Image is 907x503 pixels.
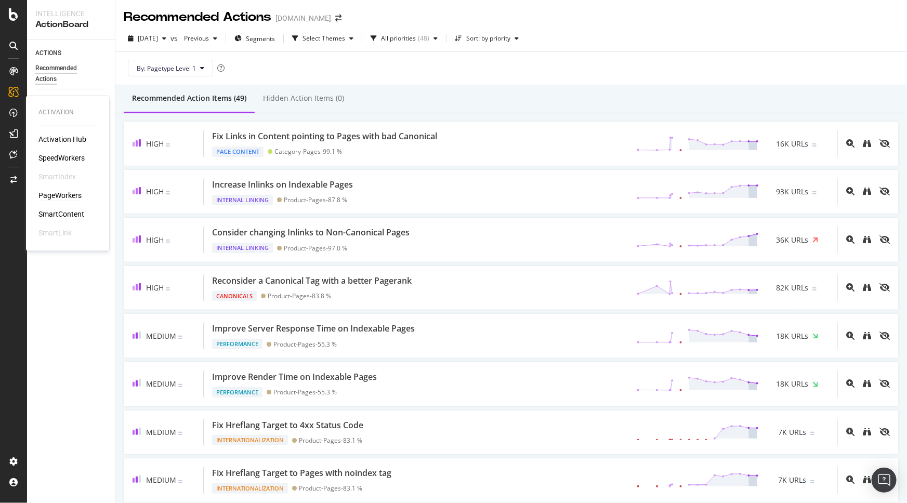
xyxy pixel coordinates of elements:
a: binoculars [863,187,871,196]
div: Product-Pages - 87.8 % [284,196,347,204]
div: Product-Pages - 83.8 % [268,292,331,300]
span: High [146,283,164,293]
span: Medium [146,475,176,485]
div: Hidden Action Items (0) [263,93,344,103]
div: magnifying-glass-plus [846,139,855,148]
div: Consider changing Inlinks to Non-Canonical Pages [212,227,410,239]
a: GUIDANCE PAGES [35,94,108,104]
div: ( 48 ) [418,35,429,42]
div: SmartLink [38,228,72,239]
div: Open Intercom Messenger [872,468,897,493]
img: Equal [178,384,182,387]
span: Segments [246,34,275,43]
span: Medium [146,379,176,389]
img: Equal [810,480,814,483]
div: Product-Pages - 55.3 % [273,388,337,396]
div: Internationalization [212,435,288,445]
div: Product-Pages - 83.1 % [299,484,362,492]
img: Equal [812,191,817,194]
span: Previous [180,34,209,43]
span: 2025 Aug. 22nd [138,34,158,43]
div: Intelligence [35,8,107,19]
div: Fix Hreflang Target to Pages with noindex tag [212,467,391,479]
div: Product-Pages - 97.0 % [284,244,347,252]
a: Recommended Actions [35,63,108,85]
span: Medium [146,427,176,437]
span: 18K URLs [776,379,808,389]
a: SmartIndex [38,172,76,182]
a: binoculars [863,379,871,389]
div: ActionBoard [35,19,107,31]
button: All priorities(48) [366,30,442,47]
div: eye-slash [879,139,890,148]
div: magnifying-glass-plus [846,332,855,340]
span: vs [170,33,180,44]
div: Page Content [212,147,264,157]
div: magnifying-glass-plus [846,428,855,436]
a: binoculars [863,235,871,245]
div: SmartContent [38,209,84,220]
div: binoculars [863,187,871,195]
span: 36K URLs [776,235,808,245]
div: Sort: by priority [466,35,510,42]
span: 82K URLs [776,283,808,293]
div: eye-slash [879,283,890,292]
div: Product-Pages - 55.3 % [273,340,337,348]
div: eye-slash [879,235,890,244]
div: Category-Pages - 99.1 % [274,148,342,155]
div: binoculars [863,235,871,244]
button: Select Themes [288,30,358,47]
button: [DATE] [124,30,170,47]
img: Equal [166,191,170,194]
div: eye-slash [879,379,890,388]
a: PageWorkers [38,191,82,201]
a: binoculars [863,331,871,341]
img: Equal [178,432,182,435]
img: Equal [178,336,182,339]
img: Equal [810,432,814,435]
span: 7K URLs [778,427,806,438]
div: Improve Render Time on Indexable Pages [212,371,377,383]
div: Fix Links in Content pointing to Pages with bad Canonical [212,130,437,142]
div: ACTIONS [35,48,61,59]
div: Performance [212,339,262,349]
div: binoculars [863,428,871,436]
span: By: Pagetype Level 1 [137,64,196,73]
img: Equal [166,240,170,243]
div: Recommended Actions [35,63,98,85]
div: binoculars [863,475,871,484]
div: Select Themes [303,35,345,42]
div: eye-slash [879,187,890,195]
a: ACTIONS [35,48,108,59]
div: Fix Hreflang Target to 4xx Status Code [212,419,363,431]
div: Internationalization [212,483,288,494]
span: 18K URLs [776,331,808,341]
button: Segments [230,30,279,47]
div: eye-slash [879,428,890,436]
div: arrow-right-arrow-left [335,15,341,22]
div: Improve Server Response Time on Indexable Pages [212,323,415,335]
div: Internal Linking [212,195,273,205]
div: magnifying-glass-plus [846,235,855,244]
img: Equal [812,287,817,290]
button: Sort: by priority [451,30,523,47]
span: 93K URLs [776,187,808,197]
button: Previous [180,30,221,47]
div: Canonicals [212,291,257,301]
div: eye-slash [879,332,890,340]
div: binoculars [863,332,871,340]
div: Recommended Actions [124,8,271,26]
a: binoculars [863,283,871,293]
div: binoculars [863,139,871,148]
a: SpeedWorkers [38,153,85,164]
div: Internal Linking [212,243,273,253]
div: All priorities [381,35,416,42]
span: High [146,235,164,245]
img: Equal [166,143,170,147]
a: Activation Hub [38,135,86,145]
div: Activation [38,109,97,117]
a: binoculars [863,427,871,437]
